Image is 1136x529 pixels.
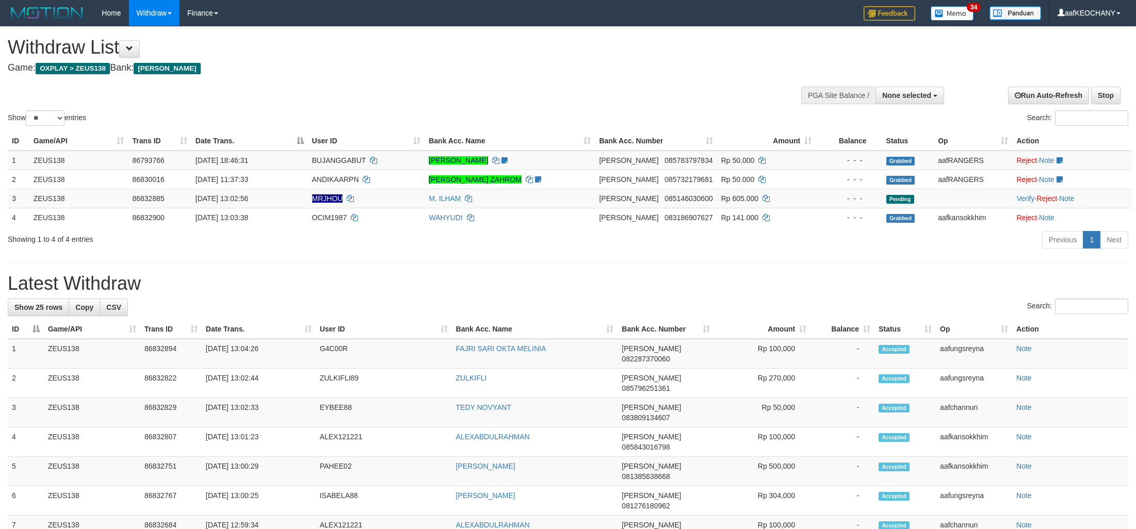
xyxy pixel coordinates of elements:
[8,208,29,227] td: 4
[202,486,316,516] td: [DATE] 13:00:25
[1016,156,1037,164] a: Reject
[44,398,140,427] td: ZEUS138
[721,194,758,203] span: Rp 605.000
[1016,213,1037,222] a: Reject
[1042,231,1083,249] a: Previous
[456,374,487,382] a: ZULKIFLI
[26,110,64,126] select: Showentries
[879,462,910,471] span: Accepted
[456,403,512,411] a: TEDY NOVYANT
[816,131,882,151] th: Balance
[44,339,140,369] td: ZEUS138
[1039,213,1054,222] a: Note
[1012,170,1131,189] td: ·
[622,462,681,470] span: [PERSON_NAME]
[1036,194,1057,203] a: Reject
[29,131,128,151] th: Game/API: activate to sort column ascending
[1012,151,1131,170] td: ·
[622,414,670,422] span: Copy 083809134607 to clipboard
[132,194,164,203] span: 86832885
[936,398,1012,427] td: aafchannun
[1016,175,1037,184] a: Reject
[1055,110,1128,126] input: Search:
[8,486,44,516] td: 6
[191,131,308,151] th: Date Trans.: activate to sort column descending
[36,63,110,74] span: OXPLAY > ZEUS138
[879,374,910,383] span: Accepted
[202,320,316,339] th: Date Trans.: activate to sort column ascending
[29,151,128,170] td: ZEUS138
[664,175,712,184] span: Copy 085732179681 to clipboard
[599,156,658,164] span: [PERSON_NAME]
[312,175,359,184] span: ANDIKAARPN
[316,486,452,516] td: ISABELA88
[721,175,755,184] span: Rp 50.000
[810,486,874,516] td: -
[132,213,164,222] span: 86832900
[1055,299,1128,314] input: Search:
[8,320,44,339] th: ID: activate to sort column descending
[8,170,29,189] td: 2
[1027,110,1128,126] label: Search:
[75,303,93,311] span: Copy
[140,457,202,486] td: 86832751
[1012,189,1131,208] td: · ·
[8,131,29,151] th: ID
[882,131,934,151] th: Status
[934,208,1012,227] td: aafkansokkhim
[810,369,874,398] td: -
[879,433,910,442] span: Accepted
[599,194,658,203] span: [PERSON_NAME]
[452,320,618,339] th: Bank Acc. Name: activate to sort column ascending
[196,213,248,222] span: [DATE] 13:03:38
[196,175,248,184] span: [DATE] 11:37:33
[879,492,910,501] span: Accepted
[316,427,452,457] td: ALEX121221
[801,87,875,104] div: PGA Site Balance /
[622,502,670,510] span: Copy 081276180962 to clipboard
[456,433,530,441] a: ALEXABDULRAHMAN
[128,131,191,151] th: Trans ID: activate to sort column ascending
[967,3,981,12] span: 34
[864,6,915,21] img: Feedback.jpg
[14,303,62,311] span: Show 25 rows
[316,398,452,427] td: EYBEE88
[1083,231,1100,249] a: 1
[8,339,44,369] td: 1
[931,6,974,21] img: Button%20Memo.svg
[8,398,44,427] td: 3
[714,398,810,427] td: Rp 50,000
[100,299,128,316] a: CSV
[820,212,878,223] div: - - -
[1100,231,1128,249] a: Next
[456,521,530,529] a: ALEXABDULRAHMAN
[132,156,164,164] span: 86793766
[140,486,202,516] td: 86832767
[936,427,1012,457] td: aafkansokkhim
[132,175,164,184] span: 86830016
[140,398,202,427] td: 86832829
[202,339,316,369] td: [DATE] 13:04:26
[29,208,128,227] td: ZEUS138
[1059,194,1075,203] a: Note
[29,170,128,189] td: ZEUS138
[714,427,810,457] td: Rp 100,000
[717,131,816,151] th: Amount: activate to sort column ascending
[196,194,248,203] span: [DATE] 13:02:56
[316,369,452,398] td: ZULKIFLI89
[140,427,202,457] td: 86832807
[810,427,874,457] td: -
[664,213,712,222] span: Copy 083186907627 to clipboard
[886,176,915,185] span: Grabbed
[1016,433,1032,441] a: Note
[44,427,140,457] td: ZEUS138
[429,194,461,203] a: M. ILHAM
[622,403,681,411] span: [PERSON_NAME]
[8,273,1128,294] h1: Latest Withdraw
[1016,194,1034,203] a: Verify
[664,156,712,164] span: Copy 085783797834 to clipboard
[721,156,755,164] span: Rp 50.000
[934,151,1012,170] td: aafRANGERS
[714,320,810,339] th: Amount: activate to sort column ascending
[202,398,316,427] td: [DATE] 13:02:33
